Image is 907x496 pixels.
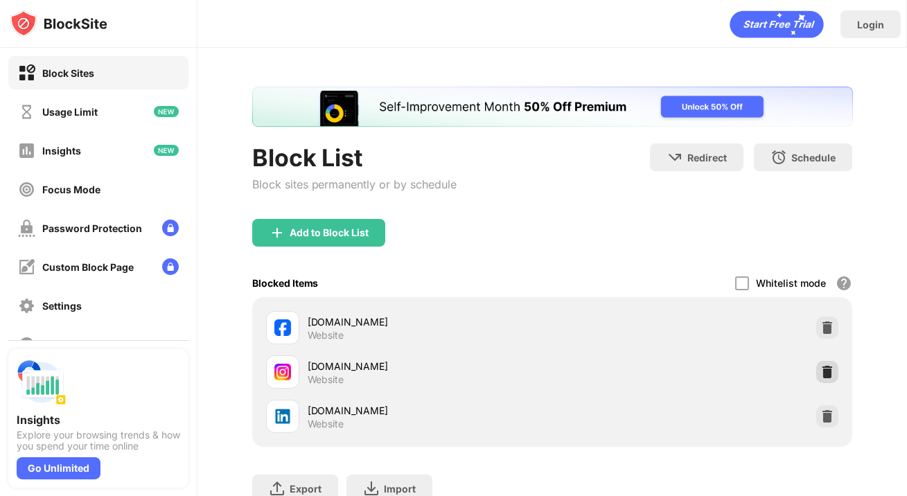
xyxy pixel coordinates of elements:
img: push-insights.svg [17,357,67,407]
img: customize-block-page-off.svg [18,258,35,276]
iframe: Banner [252,87,853,127]
img: new-icon.svg [154,106,179,117]
div: Whitelist mode [756,277,826,289]
div: About [42,339,71,351]
div: Add to Block List [290,227,369,238]
img: settings-off.svg [18,297,35,315]
div: Settings [42,300,82,312]
div: Password Protection [42,222,142,234]
img: about-off.svg [18,336,35,353]
img: password-protection-off.svg [18,220,35,237]
div: Import [384,483,416,495]
img: favicons [274,319,291,336]
div: Insights [42,145,81,157]
img: lock-menu.svg [162,258,179,275]
div: animation [730,10,824,38]
div: Go Unlimited [17,457,100,479]
div: Explore your browsing trends & how you spend your time online [17,429,180,452]
img: block-on.svg [18,64,35,82]
div: Website [308,373,344,386]
div: Redirect [687,152,727,163]
div: Focus Mode [42,184,100,195]
div: Block Sites [42,67,94,79]
div: Usage Limit [42,106,98,118]
div: Custom Block Page [42,261,134,273]
div: Blocked Items [252,277,319,289]
img: focus-off.svg [18,181,35,198]
img: favicons [274,364,291,380]
img: logo-blocksite.svg [10,10,107,37]
div: [DOMAIN_NAME] [308,315,552,329]
div: Export [290,483,322,495]
img: time-usage-off.svg [18,103,35,121]
div: Insights [17,413,180,427]
div: [DOMAIN_NAME] [308,403,552,418]
div: Website [308,329,344,342]
div: Block List [252,143,457,172]
img: insights-off.svg [18,142,35,159]
div: [DOMAIN_NAME] [308,359,552,373]
img: lock-menu.svg [162,220,179,236]
div: Login [857,19,884,30]
div: Block sites permanently or by schedule [252,177,457,191]
img: favicons [274,408,291,425]
div: Schedule [791,152,836,163]
img: new-icon.svg [154,145,179,156]
div: Website [308,418,344,430]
